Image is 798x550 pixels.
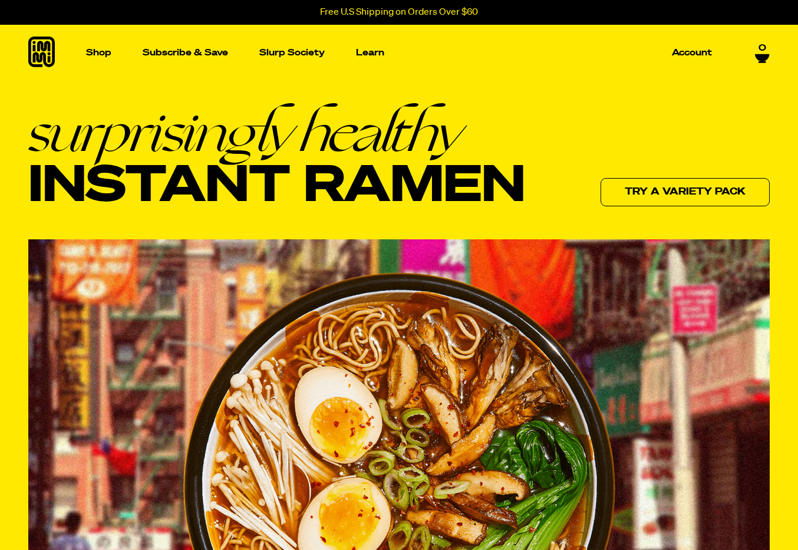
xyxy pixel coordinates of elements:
a: 0 [755,39,770,60]
p: Slurp Society [259,48,325,57]
p: Free U.S Shipping on Orders Over $60 [320,7,478,18]
p: Subscribe & Save [143,48,228,57]
a: Shop [81,25,116,81]
h1: Instant Ramen [28,104,525,215]
em: surprisingly healthy [28,104,525,160]
p: Learn [356,48,384,57]
a: Try a variety pack [601,178,770,206]
a: Subscribe & Save [138,44,233,62]
a: Learn [351,25,389,81]
p: Account [672,48,712,57]
a: Account [667,44,717,62]
p: Shop [86,48,111,57]
span: 0 [759,39,766,50]
nav: Main navigation [81,25,717,81]
a: Slurp Society [255,44,329,62]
